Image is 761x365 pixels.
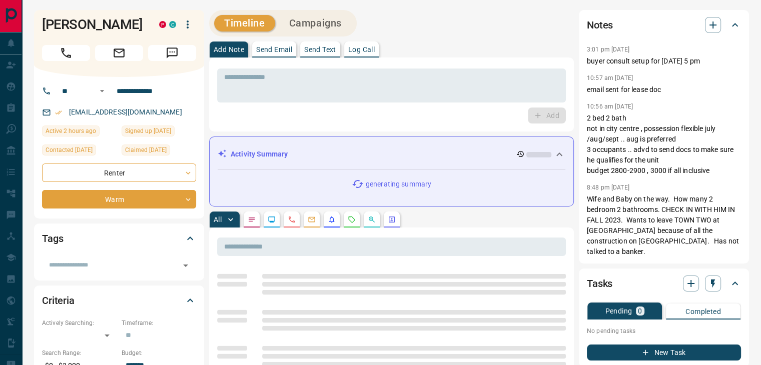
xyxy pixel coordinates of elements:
span: Claimed [DATE] [125,145,167,155]
p: generating summary [366,179,431,189]
p: Wife and Baby on the way. How many 2 bedroom 2 bathrooms. CHECK IN WITH HIM IN FALL 2023. Wants t... [587,194,741,257]
span: Email [95,45,143,61]
div: Fri Aug 15 2025 [42,144,117,158]
div: Tags [42,226,196,250]
p: Activity Summary [231,149,288,159]
p: Add Note [214,46,244,53]
h2: Criteria [42,292,75,308]
div: Mon Aug 18 2025 [42,125,117,139]
div: condos.ca [169,21,176,28]
p: Search Range: [42,348,117,357]
p: 0 [638,307,642,314]
h2: Notes [587,17,613,33]
p: 10:56 am [DATE] [587,103,633,110]
svg: Email Verified [55,109,62,116]
p: 10:57 am [DATE] [587,74,633,81]
span: Active 2 hours ago [46,126,96,136]
p: 2 bed 2 bath not in city centre , possession flexible july /aug/sept .. aug is preferred 3 occupa... [587,113,741,176]
p: Budget: [122,348,196,357]
div: Notes [587,13,741,37]
svg: Calls [288,215,296,223]
svg: Requests [348,215,356,223]
svg: Agent Actions [388,215,396,223]
h2: Tags [42,230,63,246]
div: Criteria [42,288,196,312]
svg: Opportunities [368,215,376,223]
p: Send Text [304,46,336,53]
button: New Task [587,344,741,360]
button: Timeline [214,15,275,31]
p: Completed [685,308,721,315]
svg: Notes [248,215,256,223]
span: Signed up [DATE] [125,126,171,136]
svg: Emails [308,215,316,223]
p: Pending [605,307,632,314]
a: [EMAIL_ADDRESS][DOMAIN_NAME] [69,108,182,116]
button: Campaigns [279,15,352,31]
p: 3:01 pm [DATE] [587,46,629,53]
p: email sent for lease doc [587,84,741,95]
div: Warm [42,190,196,208]
svg: Listing Alerts [328,215,336,223]
div: Renter [42,163,196,182]
span: Contacted [DATE] [46,145,93,155]
p: Send Email [256,46,292,53]
p: No pending tasks [587,323,741,338]
h2: Tasks [587,275,612,291]
h1: [PERSON_NAME] [42,16,144,32]
p: Actively Searching: [42,318,117,327]
span: Call [42,45,90,61]
div: Mon Jun 24 2024 [122,144,196,158]
p: 8:48 pm [DATE] [587,184,629,191]
div: Tasks [587,271,741,295]
span: Message [148,45,196,61]
div: property.ca [159,21,166,28]
div: Wed Jul 04 2018 [122,125,196,139]
button: Open [179,258,193,272]
div: Activity Summary [218,145,565,163]
button: Open [96,85,108,97]
p: buyer consult setup for [DATE] 5 pm [587,56,741,66]
p: Log Call [348,46,375,53]
p: Timeframe: [122,318,196,327]
svg: Lead Browsing Activity [268,215,276,223]
p: All [214,216,222,223]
